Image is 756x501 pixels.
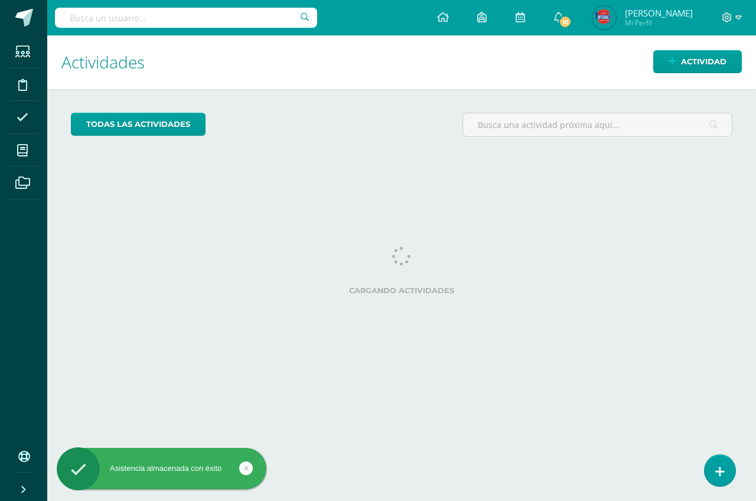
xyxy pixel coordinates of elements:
span: Actividad [681,51,726,73]
span: 10 [559,15,572,28]
input: Busca una actividad próxima aquí... [463,113,732,136]
a: Actividad [653,50,742,73]
a: todas las Actividades [71,113,206,136]
span: Mi Perfil [625,18,693,28]
h1: Actividades [61,35,742,89]
label: Cargando actividades [71,286,732,295]
span: [PERSON_NAME] [625,7,693,19]
div: Asistencia almacenada con éxito [57,463,266,474]
input: Busca un usuario... [55,8,317,28]
img: 38eaf94feb06c03c893c1ca18696d927.png [592,6,616,30]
